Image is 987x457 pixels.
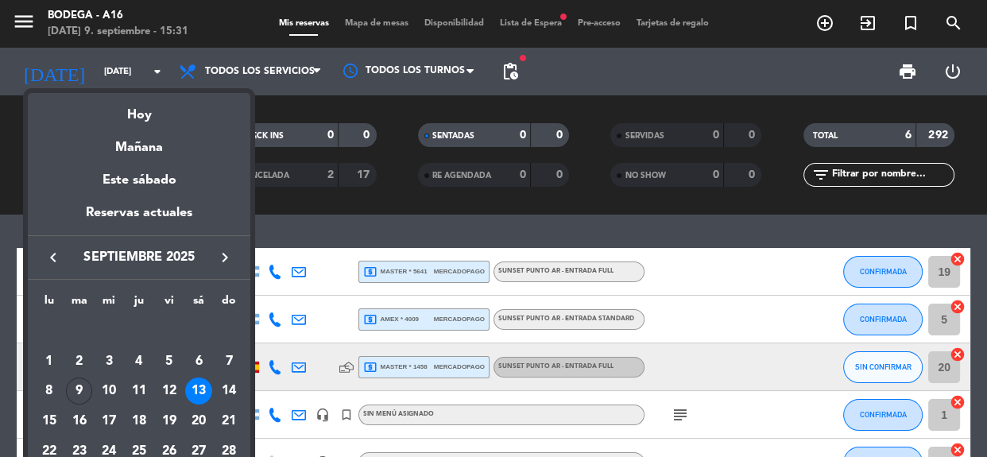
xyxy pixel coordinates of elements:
th: jueves [124,292,154,316]
td: 11 de septiembre de 2025 [124,377,154,407]
td: 3 de septiembre de 2025 [94,347,124,377]
div: 2 [66,348,93,375]
div: 10 [95,378,122,405]
div: 3 [95,348,122,375]
div: 17 [95,408,122,435]
div: Hoy [28,93,250,126]
div: 1 [36,348,63,375]
div: 9 [66,378,93,405]
div: 18 [126,408,153,435]
td: 21 de septiembre de 2025 [214,406,244,436]
th: miércoles [94,292,124,316]
button: keyboard_arrow_left [39,247,68,268]
th: sábado [184,292,215,316]
td: 14 de septiembre de 2025 [214,377,244,407]
div: 6 [185,348,212,375]
div: 21 [215,408,242,435]
div: 12 [156,378,183,405]
td: 7 de septiembre de 2025 [214,347,244,377]
div: 16 [66,408,93,435]
i: keyboard_arrow_right [215,248,234,267]
div: 11 [126,378,153,405]
div: 8 [36,378,63,405]
div: 13 [185,378,212,405]
td: 13 de septiembre de 2025 [184,377,215,407]
td: 18 de septiembre de 2025 [124,406,154,436]
div: 5 [156,348,183,375]
div: 20 [185,408,212,435]
th: martes [64,292,95,316]
div: Mañana [28,126,250,158]
div: 4 [126,348,153,375]
td: 10 de septiembre de 2025 [94,377,124,407]
td: 9 de septiembre de 2025 [64,377,95,407]
div: Reservas actuales [28,203,250,235]
td: 20 de septiembre de 2025 [184,406,215,436]
td: 6 de septiembre de 2025 [184,347,215,377]
div: 14 [215,378,242,405]
th: lunes [34,292,64,316]
td: 4 de septiembre de 2025 [124,347,154,377]
td: 17 de septiembre de 2025 [94,406,124,436]
th: domingo [214,292,244,316]
td: 2 de septiembre de 2025 [64,347,95,377]
div: 19 [156,408,183,435]
div: 7 [215,348,242,375]
td: 15 de septiembre de 2025 [34,406,64,436]
td: 8 de septiembre de 2025 [34,377,64,407]
i: keyboard_arrow_left [44,248,63,267]
div: 15 [36,408,63,435]
span: septiembre 2025 [68,247,211,268]
td: 19 de septiembre de 2025 [154,406,184,436]
td: 5 de septiembre de 2025 [154,347,184,377]
td: 1 de septiembre de 2025 [34,347,64,377]
td: 12 de septiembre de 2025 [154,377,184,407]
td: 16 de septiembre de 2025 [64,406,95,436]
div: Este sábado [28,158,250,203]
button: keyboard_arrow_right [211,247,239,268]
td: SEP. [34,316,244,347]
th: viernes [154,292,184,316]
